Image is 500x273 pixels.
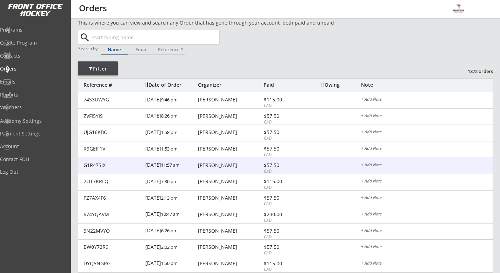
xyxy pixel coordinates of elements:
div: 2OT7KRLQ [84,179,141,184]
div: [PERSON_NAME] [198,228,262,233]
div: Date of Order [144,82,196,87]
div: [DATE] [145,191,196,206]
div: $115.00 [264,261,301,266]
div: + Add Note [361,163,493,168]
div: $115.00 [264,179,301,184]
div: Search by [78,46,98,51]
div: [DATE] [145,256,196,272]
div: [PERSON_NAME] [198,114,262,119]
div: CAD [264,201,301,207]
div: [DATE] [145,158,196,174]
div: [PERSON_NAME] [198,245,262,249]
div: CAD [264,103,301,109]
div: [DATE] [145,109,196,125]
div: + Add Note [361,130,493,135]
div: PZ7AX4F6 [84,195,141,200]
div: CAD [264,152,301,158]
div: BW0Y72R9 [84,245,141,249]
div: [DATE] [145,125,196,141]
div: 674YQAVM [84,212,141,217]
div: Organizer [198,82,262,87]
div: $57.50 [264,163,301,168]
div: 5N22MVYQ [84,228,141,233]
div: CAD [264,168,301,174]
div: + Add Note [361,146,493,152]
div: Email [128,47,155,52]
font: 2:02 pm [161,244,178,250]
div: $115.00 [264,97,301,102]
div: 74S3UWYG [84,97,141,102]
div: CAD [264,218,301,224]
div: [DATE] [145,207,196,223]
font: 1:58 pm [161,129,178,135]
font: 6:26 pm [161,227,178,234]
div: CAD [264,119,301,125]
div: Filter [78,65,118,72]
div: $57.50 [264,130,301,135]
font: 1:50 pm [161,260,178,266]
div: + Add Note [361,114,493,119]
button: search [79,32,91,43]
div: [DATE] [145,240,196,255]
div: [DATE] [145,92,196,108]
div: [PERSON_NAME] [198,179,262,184]
div: + Add Note [361,97,493,103]
div: DYQ5NGRG [84,261,141,266]
div: CAD [264,234,301,240]
font: 10:47 am [161,211,180,217]
div: $57.50 [264,245,301,249]
font: 9:46 pm [161,96,178,103]
div: Owing [320,82,361,87]
font: 7:30 pm [161,178,178,185]
div: UJG16KBO [84,130,141,135]
div: [PERSON_NAME] [198,130,262,135]
div: [PERSON_NAME] [198,212,262,217]
div: R9GEIF1V [84,146,141,151]
div: Note [361,82,493,87]
div: [DATE] [145,224,196,239]
div: $230.00 [264,212,301,217]
div: Reference # [84,82,141,87]
div: CAD [264,250,301,256]
div: [PERSON_NAME] [198,261,262,266]
div: + Add Note [361,245,493,250]
div: G1R47SJX [84,163,141,168]
div: Paid [264,82,301,87]
div: CAD [264,135,301,141]
div: Reference # [155,47,185,52]
div: $57.50 [264,195,301,200]
div: [PERSON_NAME] [198,195,262,200]
div: CAD [264,185,301,191]
div: [PERSON_NAME] [198,146,262,151]
div: $57.50 [264,146,301,151]
div: + Add Note [361,179,493,185]
font: 2:13 pm [161,195,178,201]
div: + Add Note [361,228,493,234]
div: 1372 orders [456,68,493,74]
div: + Add Note [361,212,493,218]
div: $57.50 [264,228,301,233]
div: [DATE] [145,174,196,190]
font: 11:57 am [161,162,180,168]
input: Start typing name... [90,30,219,44]
div: [PERSON_NAME] [198,163,262,168]
div: Name [101,47,128,52]
font: 1:53 pm [161,146,178,152]
div: CAD [264,267,301,273]
div: $57.50 [264,114,301,119]
div: [PERSON_NAME] [198,97,262,102]
div: ZVFI5YIS [84,114,141,119]
div: [DATE] [145,141,196,157]
div: This is where you can view and search any Order that has gone through your account, both paid and... [78,19,374,26]
font: 8:26 pm [161,113,178,119]
div: + Add Note [361,261,493,267]
div: + Add Note [361,195,493,201]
